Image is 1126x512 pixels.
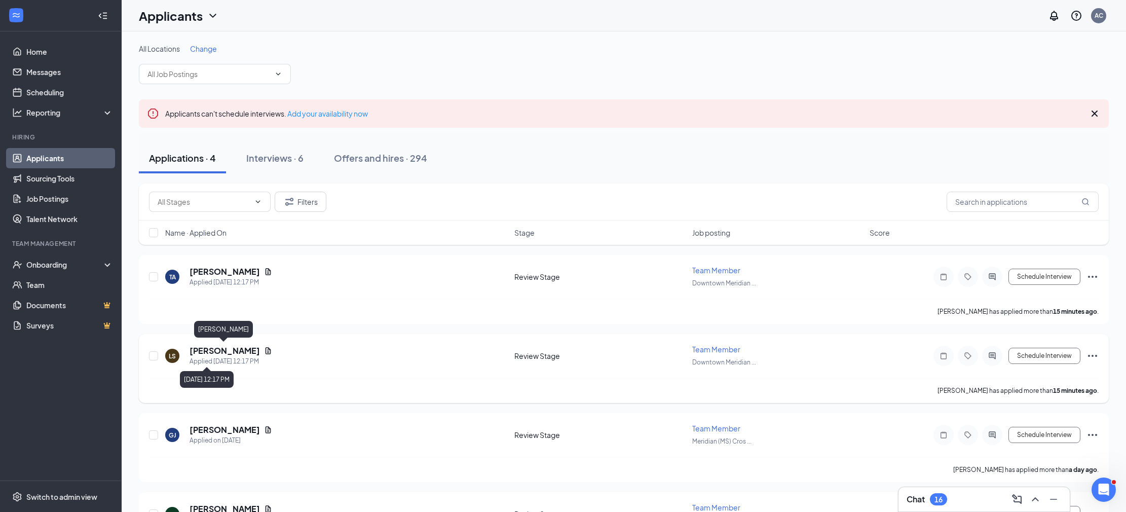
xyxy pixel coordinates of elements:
span: Job posting [692,228,730,238]
svg: MagnifyingGlass [1081,198,1090,206]
input: Search in applications [947,192,1099,212]
svg: Minimize [1047,493,1060,505]
a: Applicants [26,148,113,168]
p: [PERSON_NAME] has applied more than . [937,307,1099,316]
span: Team Member [692,345,740,354]
svg: Settings [12,492,22,502]
span: Stage [514,228,535,238]
p: [PERSON_NAME] has applied more than . [937,386,1099,395]
iframe: Intercom live chat [1092,478,1116,502]
svg: Tag [962,352,974,360]
div: Reporting [26,107,114,118]
button: Schedule Interview [1008,269,1080,285]
svg: Analysis [12,107,22,118]
svg: Error [147,107,159,120]
h3: Chat [907,494,925,505]
span: Name · Applied On [165,228,227,238]
svg: Collapse [98,11,108,21]
div: Offers and hires · 294 [334,152,427,164]
h5: [PERSON_NAME] [190,424,260,435]
svg: Tag [962,273,974,281]
input: All Job Postings [147,68,270,80]
svg: ChevronUp [1029,493,1041,505]
svg: UserCheck [12,260,22,270]
span: Downtown Meridian ... [692,358,756,366]
div: 16 [934,495,943,504]
div: [PERSON_NAME] [194,321,253,338]
button: ComposeMessage [1009,491,1025,507]
svg: QuestionInfo [1070,10,1082,22]
svg: Ellipses [1086,350,1099,362]
span: Team Member [692,266,740,275]
svg: ChevronDown [254,198,262,206]
svg: Note [937,431,950,439]
svg: Document [264,268,272,276]
div: [DATE] 12:17 PM [180,371,234,388]
svg: Document [264,347,272,355]
div: LS [169,352,176,360]
a: DocumentsCrown [26,295,113,315]
div: Review Stage [514,272,686,282]
button: Schedule Interview [1008,348,1080,364]
h5: [PERSON_NAME] [190,345,260,356]
h1: Applicants [139,7,203,24]
svg: ChevronDown [274,70,282,78]
svg: ActiveChat [986,431,998,439]
span: Downtown Meridian ... [692,279,756,287]
b: a day ago [1069,466,1097,473]
div: AC [1095,11,1103,20]
div: Interviews · 6 [246,152,304,164]
a: Messages [26,62,113,82]
svg: Ellipses [1086,429,1099,441]
b: 15 minutes ago [1053,308,1097,315]
span: All Locations [139,44,180,53]
span: Meridian (MS) Cros ... [692,437,752,445]
button: ChevronUp [1027,491,1043,507]
svg: ComposeMessage [1011,493,1023,505]
a: Home [26,42,113,62]
button: Filter Filters [275,192,326,212]
svg: Ellipses [1086,271,1099,283]
b: 15 minutes ago [1053,387,1097,394]
svg: Tag [962,431,974,439]
a: Add your availability now [287,109,368,118]
input: All Stages [158,196,250,207]
a: SurveysCrown [26,315,113,336]
div: Review Stage [514,430,686,440]
a: Sourcing Tools [26,168,113,189]
div: GJ [169,431,176,440]
a: Talent Network [26,209,113,229]
button: Schedule Interview [1008,427,1080,443]
a: Scheduling [26,82,113,102]
span: Team Member [692,503,740,512]
span: Team Member [692,424,740,433]
div: Hiring [12,133,111,141]
svg: Cross [1089,107,1101,120]
p: [PERSON_NAME] has applied more than . [953,465,1099,474]
span: Score [870,228,890,238]
svg: Note [937,273,950,281]
a: Job Postings [26,189,113,209]
div: Applied [DATE] 12:17 PM [190,356,272,367]
span: Change [190,44,217,53]
div: Applied [DATE] 12:17 PM [190,277,272,287]
svg: ActiveChat [986,352,998,360]
div: Review Stage [514,351,686,361]
span: Applicants can't schedule interviews. [165,109,368,118]
svg: ChevronDown [207,10,219,22]
svg: Filter [283,196,295,208]
a: Team [26,275,113,295]
div: Onboarding [26,260,104,270]
svg: ActiveChat [986,273,998,281]
svg: Notifications [1048,10,1060,22]
div: Switch to admin view [26,492,97,502]
div: Team Management [12,239,111,248]
div: TA [169,273,176,281]
h5: [PERSON_NAME] [190,266,260,277]
svg: Note [937,352,950,360]
svg: Document [264,426,272,434]
svg: WorkstreamLogo [11,10,21,20]
div: Applied on [DATE] [190,435,272,446]
div: Applications · 4 [149,152,216,164]
button: Minimize [1045,491,1062,507]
